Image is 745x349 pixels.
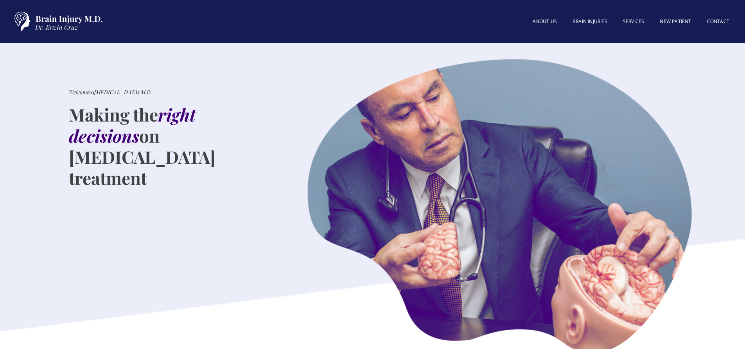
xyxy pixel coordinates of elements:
[94,88,152,96] em: [MEDICAL_DATA] M.D.
[615,14,652,29] a: SERVICES
[525,14,565,29] a: About US
[69,88,89,96] em: Welcome
[699,14,737,29] a: Contact
[565,14,615,29] a: BRAIN INJURIES
[69,88,152,96] div: to
[69,104,276,188] h1: Making the on [MEDICAL_DATA] treatment
[652,14,699,29] a: New patient
[69,103,196,147] em: right decisions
